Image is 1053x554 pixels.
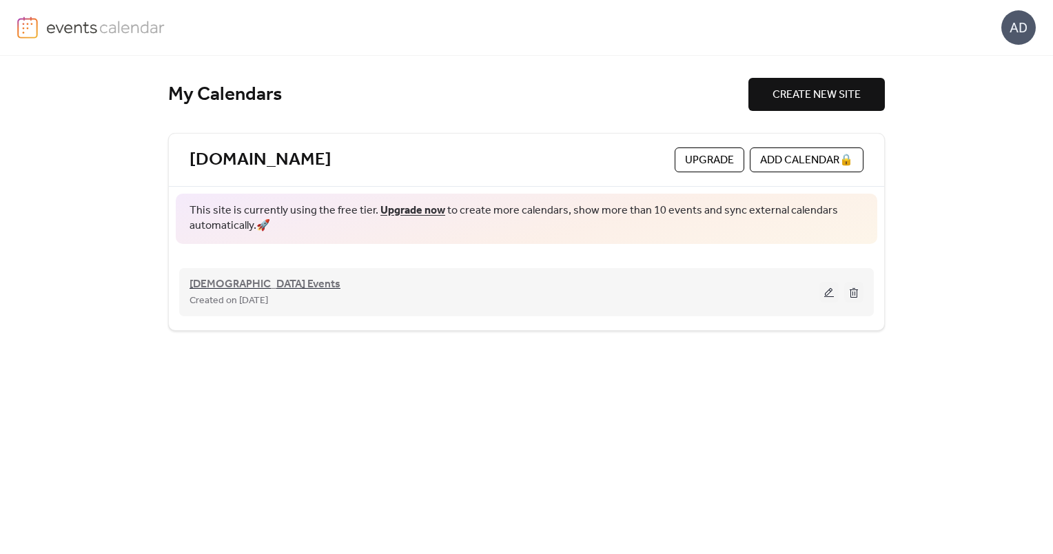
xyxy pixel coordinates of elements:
[748,78,885,111] button: CREATE NEW SITE
[675,147,744,172] button: Upgrade
[46,17,165,37] img: logo-type
[168,83,748,107] div: My Calendars
[190,293,268,309] span: Created on [DATE]
[190,149,331,172] a: [DOMAIN_NAME]
[190,280,340,289] a: [DEMOGRAPHIC_DATA] Events
[380,200,445,221] a: Upgrade now
[685,152,734,169] span: Upgrade
[1001,10,1036,45] div: AD
[190,276,340,293] span: [DEMOGRAPHIC_DATA] Events
[773,87,861,103] span: CREATE NEW SITE
[17,17,38,39] img: logo
[190,203,863,234] span: This site is currently using the free tier. to create more calendars, show more than 10 events an...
